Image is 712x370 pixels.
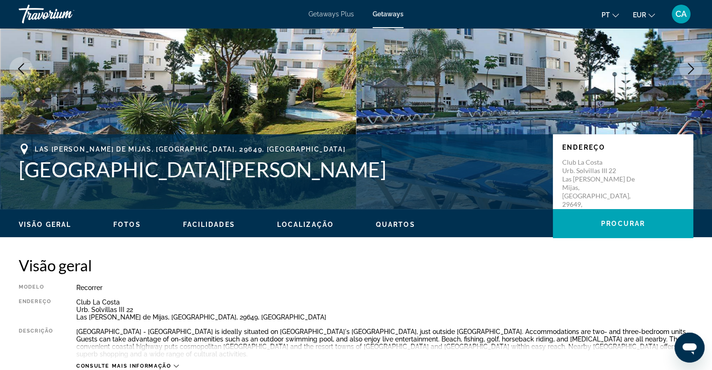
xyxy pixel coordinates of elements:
[76,363,171,369] span: Consulte Mais informação
[633,11,646,19] span: EUR
[183,220,235,229] button: Facilidades
[633,8,655,22] button: Change currency
[376,220,415,229] button: quartos
[601,220,645,227] span: Procurar
[277,220,334,229] button: Localização
[76,363,179,370] button: Consulte Mais informação
[308,10,354,18] a: Getaways Plus
[602,11,610,19] span: pt
[553,209,693,238] button: Procurar
[669,4,693,24] button: User Menu
[679,57,703,80] button: Next image
[19,256,693,275] h2: Visão geral
[19,2,112,26] a: Travorium
[562,144,684,151] p: Endereço
[602,8,619,22] button: Change language
[675,9,687,19] span: CA
[19,220,71,229] button: Visão geral
[76,328,693,358] div: [GEOGRAPHIC_DATA] - [GEOGRAPHIC_DATA] is ideally situated on [GEOGRAPHIC_DATA]'s [GEOGRAPHIC_DATA...
[373,10,404,18] a: Getaways
[19,157,543,181] h1: [GEOGRAPHIC_DATA][PERSON_NAME]
[76,284,693,291] div: Recorrer
[19,328,53,358] div: Descrição
[9,57,33,80] button: Previous image
[675,333,705,363] iframe: Botão para abrir a janela de mensagens
[76,298,693,321] div: Club La Costa Urb. Solvillas III 22 Las [PERSON_NAME] de Mijas, [GEOGRAPHIC_DATA], 29649, [GEOGRA...
[35,145,345,153] span: Las [PERSON_NAME] de Mijas, [GEOGRAPHIC_DATA], 29649, [GEOGRAPHIC_DATA]
[19,284,53,291] div: Modelo
[19,298,53,321] div: Endereço
[562,158,637,217] p: Club La Costa Urb. Solvillas III 22 Las [PERSON_NAME] de Mijas, [GEOGRAPHIC_DATA], 29649, [GEOGRA...
[113,220,141,229] button: Fotos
